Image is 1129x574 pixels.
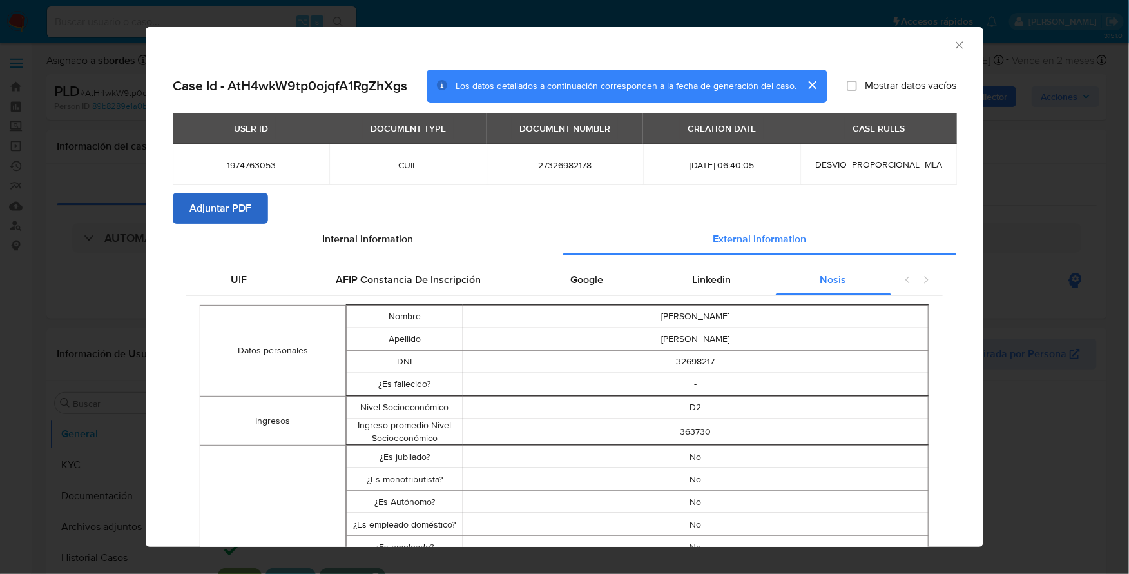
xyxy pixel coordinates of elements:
td: No [463,536,928,559]
td: No [463,513,928,536]
td: Apellido [347,328,463,351]
span: Los datos detallados a continuación corresponden a la fecha de generación del caso. [456,79,796,92]
span: Adjuntar PDF [189,194,251,223]
span: 27326982178 [502,159,628,171]
td: No [463,468,928,491]
td: 363730 [463,419,928,445]
td: DNI [347,351,463,373]
div: Detailed external info [186,264,891,295]
td: ¿Es empleado doméstico? [347,513,463,536]
div: USER ID [226,117,276,139]
span: [DATE] 06:40:05 [659,159,784,171]
div: DOCUMENT TYPE [363,117,454,139]
button: Adjuntar PDF [173,193,268,224]
div: DOCUMENT NUMBER [512,117,618,139]
span: Mostrar datos vacíos [865,79,956,92]
td: D2 [463,397,928,419]
span: DESVIO_PROPORCIONAL_MLA [816,158,943,171]
span: Google [570,272,603,287]
div: CASE RULES [845,117,912,139]
span: AFIP Constancia De Inscripción [336,272,481,287]
button: Cerrar ventana [953,39,965,50]
td: Nivel Socioeconómico [347,397,463,419]
span: Nosis [820,272,847,287]
td: ¿Es monotributista? [347,468,463,491]
td: ¿Es Autónomo? [347,491,463,513]
h2: Case Id - AtH4wkW9tp0ojqfA1RgZhXgs [173,77,407,94]
button: cerrar [796,70,827,101]
td: No [463,491,928,513]
span: Linkedin [692,272,731,287]
td: Ingresos [200,397,346,446]
td: [PERSON_NAME] [463,328,928,351]
td: 32698217 [463,351,928,373]
td: Datos personales [200,306,346,397]
td: Nombre [347,306,463,328]
div: closure-recommendation-modal [146,27,983,547]
span: External information [713,232,807,246]
div: CREATION DATE [680,117,764,139]
span: UIF [231,272,247,287]
span: 1974763053 [188,159,314,171]
td: No [463,446,928,468]
td: [PERSON_NAME] [463,306,928,328]
input: Mostrar datos vacíos [847,81,857,91]
span: Internal information [323,232,414,246]
td: ¿Es empleado? [347,536,463,559]
div: Detailed info [173,224,956,255]
td: Ingreso promedio Nivel Socioeconómico [347,419,463,445]
td: ¿Es fallecido? [347,373,463,396]
td: ¿Es jubilado? [347,446,463,468]
span: CUIL [345,159,470,171]
td: - [463,373,928,396]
